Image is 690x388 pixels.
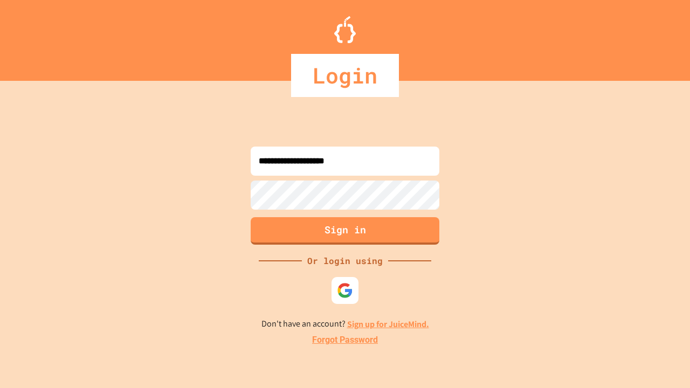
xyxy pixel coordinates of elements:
div: Or login using [302,254,388,267]
div: Login [291,54,399,97]
iframe: chat widget [601,298,679,344]
p: Don't have an account? [261,317,429,331]
iframe: chat widget [645,345,679,377]
a: Sign up for JuiceMind. [347,318,429,330]
button: Sign in [251,217,439,245]
img: google-icon.svg [337,282,353,299]
a: Forgot Password [312,334,378,347]
img: Logo.svg [334,16,356,43]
